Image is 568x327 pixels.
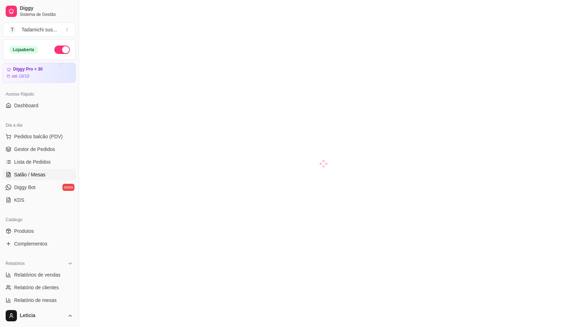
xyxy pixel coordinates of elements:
a: Lista de Pedidos [3,156,76,168]
span: Relatório de mesas [14,297,57,304]
a: Dashboard [3,100,76,111]
a: Diggy Botnovo [3,182,76,193]
div: Acesso Rápido [3,89,76,100]
a: Salão / Mesas [3,169,76,180]
span: Relatório de clientes [14,284,59,291]
a: KDS [3,194,76,206]
span: Sistema de Gestão [20,12,73,17]
a: Relatórios de vendas [3,269,76,280]
span: Produtos [14,228,34,235]
button: Alterar Status [54,46,70,54]
a: Diggy Pro + 30até 18/10 [3,63,76,83]
a: DiggySistema de Gestão [3,3,76,20]
article: até 18/10 [12,73,29,79]
span: Relatórios de vendas [14,271,61,278]
a: Produtos [3,225,76,237]
span: Diggy [20,5,73,12]
button: Leticia [3,307,76,324]
span: Lista de Pedidos [14,158,51,165]
span: Salão / Mesas [14,171,46,178]
div: Dia a dia [3,120,76,131]
span: Dashboard [14,102,38,109]
button: Pedidos balcão (PDV) [3,131,76,142]
div: Catálogo [3,214,76,225]
span: Pedidos balcão (PDV) [14,133,63,140]
button: Select a team [3,23,76,37]
span: Complementos [14,240,47,247]
span: T [9,26,16,33]
a: Complementos [3,238,76,249]
div: Tadamichi sus ... [22,26,57,33]
span: KDS [14,196,24,204]
div: Loja aberta [9,46,38,54]
a: Relatório de mesas [3,295,76,306]
article: Diggy Pro + 30 [13,67,43,72]
span: Gestor de Pedidos [14,146,55,153]
span: Diggy Bot [14,184,36,191]
a: Relatório de clientes [3,282,76,293]
span: Relatórios [6,261,25,266]
span: Leticia [20,313,65,319]
a: Gestor de Pedidos [3,144,76,155]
